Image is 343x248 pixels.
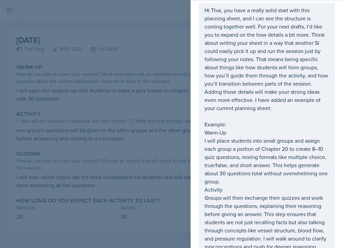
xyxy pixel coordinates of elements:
p: Hi Thai, you have a really solid start with this planning sheet, and I can see the structure is c... [205,6,329,112]
p: I will place students into small groups and assign each group a portion of Chapter 20 to create 8... [205,137,329,185]
p: Example: [205,120,329,128]
p: Activity [205,185,329,194]
p: Warm-Up [205,128,329,137]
